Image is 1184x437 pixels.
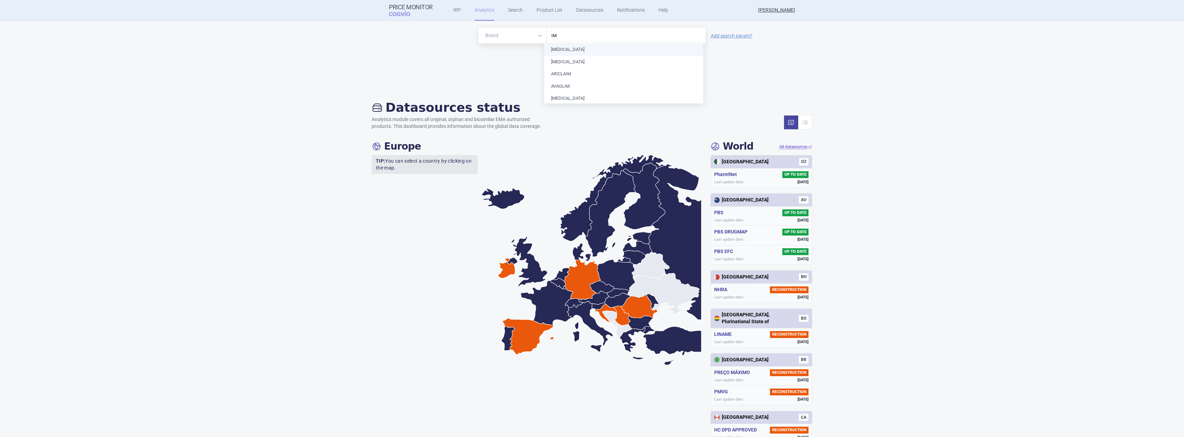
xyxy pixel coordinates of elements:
[714,248,736,255] h5: PBS EFC
[714,171,740,178] h5: Pharm'Net
[714,339,744,345] span: Last update date:
[797,378,808,383] span: [DATE]
[389,4,433,17] a: Price MonitorCOGVIO
[544,56,703,68] li: [MEDICAL_DATA]
[797,339,808,345] span: [DATE]
[770,369,808,376] span: RECONSTRUCTION
[372,155,478,174] p: You can select a country by clicking on the map.
[782,248,808,255] span: UP TO DATE
[714,274,769,281] div: [GEOGRAPHIC_DATA]
[714,427,760,434] h5: HC DPD APPROVED
[714,274,720,280] img: Bahrain
[714,415,720,420] img: Canada
[714,316,720,321] img: Bolivia, Plurinational State of
[770,286,808,293] span: RECONSTRUCTION
[770,331,808,338] span: RECONSTRUCTION
[799,356,808,363] span: BR
[799,196,808,204] span: AU
[714,159,720,164] img: Algeria
[799,414,808,421] span: CA
[714,295,744,300] span: Last update date:
[714,209,726,216] h5: PBS
[714,397,744,402] span: Last update date:
[797,218,808,223] span: [DATE]
[714,229,750,236] h5: PBS DRUGMAP
[714,237,744,242] span: Last update date:
[544,92,703,105] li: [MEDICAL_DATA]
[711,33,752,38] a: Add search param?
[714,218,744,223] span: Last update date:
[797,256,808,262] span: [DATE]
[714,369,753,376] h5: PREÇO MÁXIMO
[770,389,808,395] span: RECONSTRUCTION
[714,389,731,395] h5: PMVG
[799,315,808,322] span: BO
[797,179,808,185] span: [DATE]
[372,116,548,130] p: Analytics module covers all original, orphan and biosimilar EMA authorized products. This dashboa...
[797,397,808,402] span: [DATE]
[714,256,744,262] span: Last update date:
[714,414,769,421] div: [GEOGRAPHIC_DATA]
[714,286,730,293] h5: NHRA
[544,43,703,56] li: [MEDICAL_DATA]
[714,331,734,338] h5: LINAME
[376,158,385,164] strong: TIP:
[714,357,769,363] div: [GEOGRAPHIC_DATA]
[544,80,703,92] li: AVAGLIM
[770,427,808,434] span: RECONSTRUCTION
[799,158,808,165] span: DZ
[372,141,421,152] h4: Europe
[782,171,808,178] span: UP TO DATE
[710,141,753,152] h4: World
[779,144,812,150] a: All datasources
[714,179,744,185] span: Last update date:
[782,229,808,236] span: UP TO DATE
[714,197,720,203] img: Australia
[372,100,548,115] h2: Datasources status
[714,312,799,325] div: [GEOGRAPHIC_DATA], Plurinational State of
[714,197,769,204] div: [GEOGRAPHIC_DATA]
[389,11,420,16] span: COGVIO
[544,68,703,80] li: ARICLAIM
[714,159,769,165] div: [GEOGRAPHIC_DATA]
[797,295,808,300] span: [DATE]
[389,4,433,11] strong: Price Monitor
[714,378,744,383] span: Last update date:
[797,237,808,242] span: [DATE]
[714,357,720,362] img: Brazil
[799,273,808,281] span: BH
[782,209,808,216] span: UP TO DATE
